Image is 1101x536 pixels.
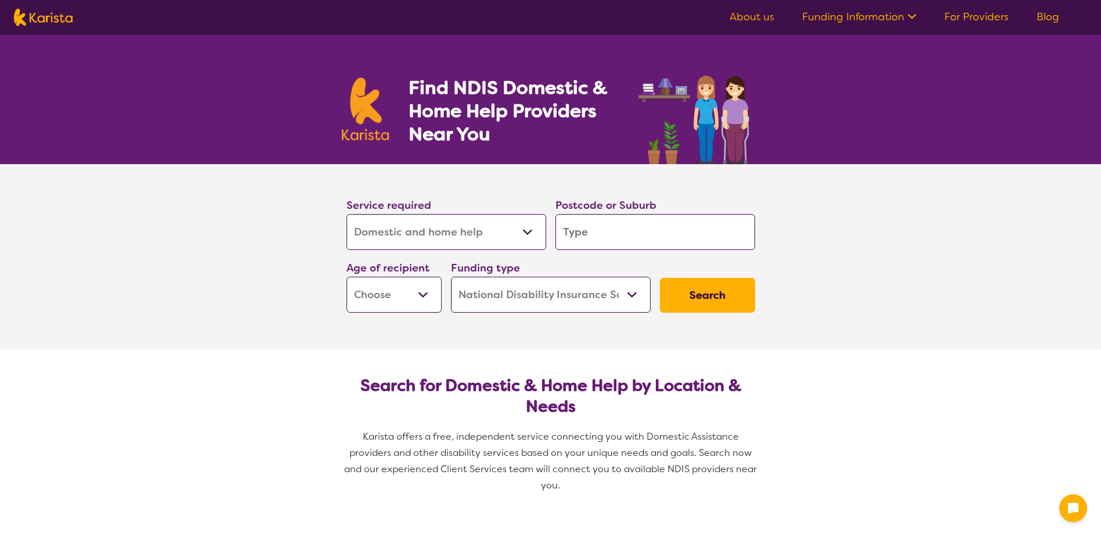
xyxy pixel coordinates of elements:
[730,10,774,24] a: About us
[451,261,520,275] label: Funding type
[344,430,759,491] span: Karista offers a free, independent service connecting you with Domestic Assistance providers and ...
[1037,10,1059,24] a: Blog
[356,375,746,417] h2: Search for Domestic & Home Help by Location & Needs
[555,214,755,250] input: Type
[944,10,1009,24] a: For Providers
[660,278,755,313] button: Search
[802,10,916,24] a: Funding Information
[346,198,431,212] label: Service required
[635,63,759,164] img: domestic-help
[409,76,623,146] h1: Find NDIS Domestic & Home Help Providers Near You
[342,78,389,140] img: Karista logo
[14,9,73,26] img: Karista logo
[346,261,429,275] label: Age of recipient
[555,198,656,212] label: Postcode or Suburb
